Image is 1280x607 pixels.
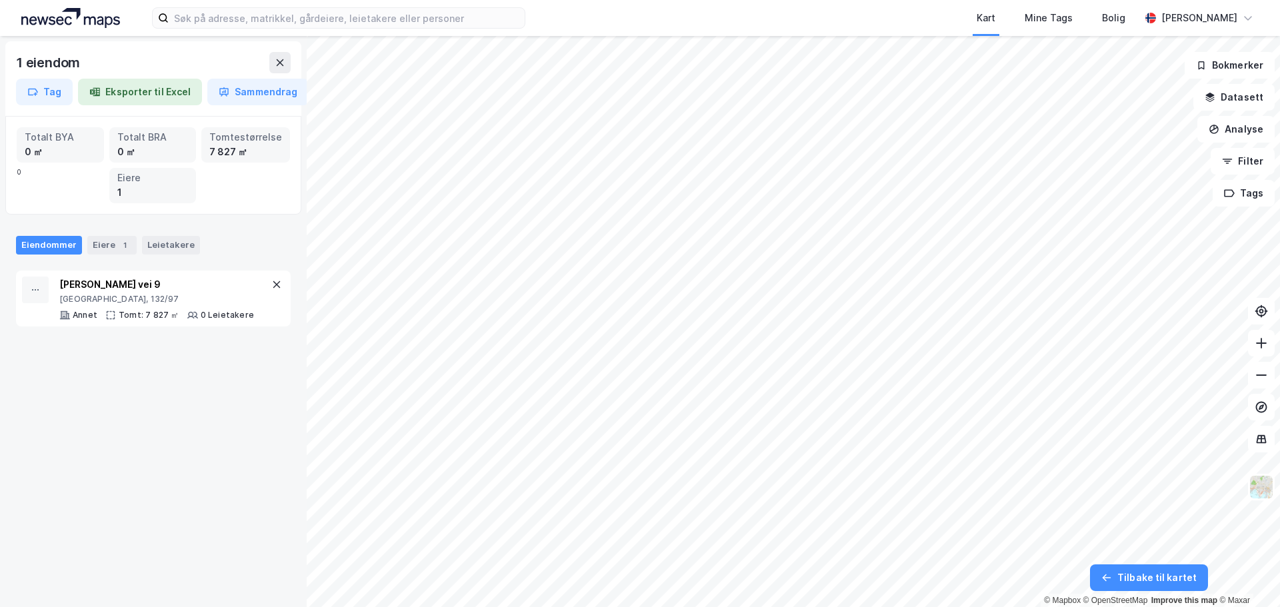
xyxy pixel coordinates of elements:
div: Totalt BRA [117,130,189,145]
button: Analyse [1197,116,1275,143]
iframe: Chat Widget [1213,543,1280,607]
button: Sammendrag [207,79,309,105]
div: Totalt BYA [25,130,96,145]
img: Z [1249,474,1274,500]
div: Eiere [87,236,137,255]
div: Tomt: 7 827 ㎡ [119,310,179,320]
div: 1 [117,185,189,200]
button: Bokmerker [1185,52,1275,79]
a: Improve this map [1151,596,1217,605]
div: Kart [977,10,995,26]
div: 0 [17,127,290,203]
a: Mapbox [1044,596,1081,605]
button: Tag [16,79,73,105]
div: Annet [73,310,97,320]
a: OpenStreetMap [1083,596,1148,605]
div: [PERSON_NAME] [1161,10,1237,26]
div: 1 [118,239,131,252]
button: Tilbake til kartet [1090,564,1208,591]
input: Søk på adresse, matrikkel, gårdeiere, leietakere eller personer [169,8,525,28]
button: Filter [1211,148,1275,175]
div: 7 827 ㎡ [209,145,282,159]
div: Eiere [117,171,189,185]
div: 1 eiendom [16,52,83,73]
div: 0 Leietakere [201,310,254,320]
img: logo.a4113a55bc3d86da70a041830d287a7e.svg [21,8,120,28]
div: 0 ㎡ [25,145,96,159]
div: Tomtestørrelse [209,130,282,145]
button: Eksporter til Excel [78,79,202,105]
div: Kontrollprogram for chat [1213,543,1280,607]
div: Leietakere [142,236,200,255]
button: Tags [1213,180,1275,207]
button: Datasett [1193,84,1275,111]
div: Mine Tags [1025,10,1073,26]
div: Bolig [1102,10,1125,26]
div: [PERSON_NAME] vei 9 [59,277,254,293]
div: 0 ㎡ [117,145,189,159]
div: [GEOGRAPHIC_DATA], 132/97 [59,294,254,304]
div: Eiendommer [16,236,82,255]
